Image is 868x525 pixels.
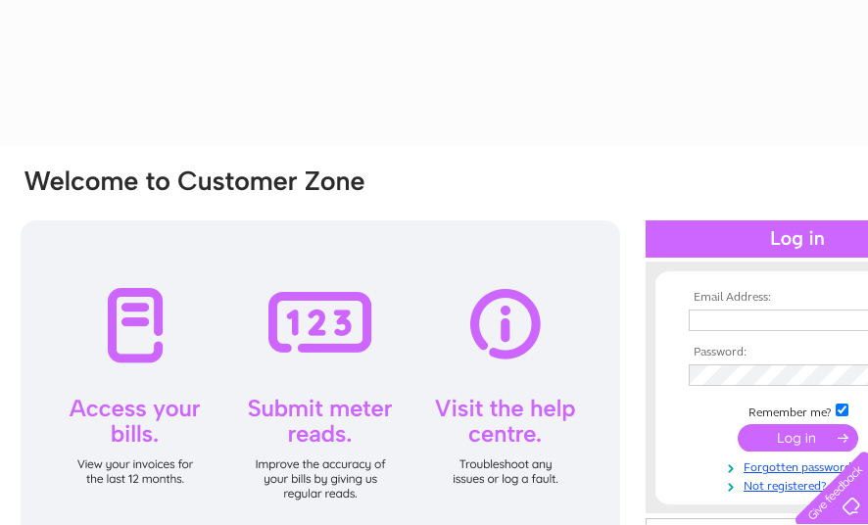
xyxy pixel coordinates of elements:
input: Submit [738,424,858,452]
